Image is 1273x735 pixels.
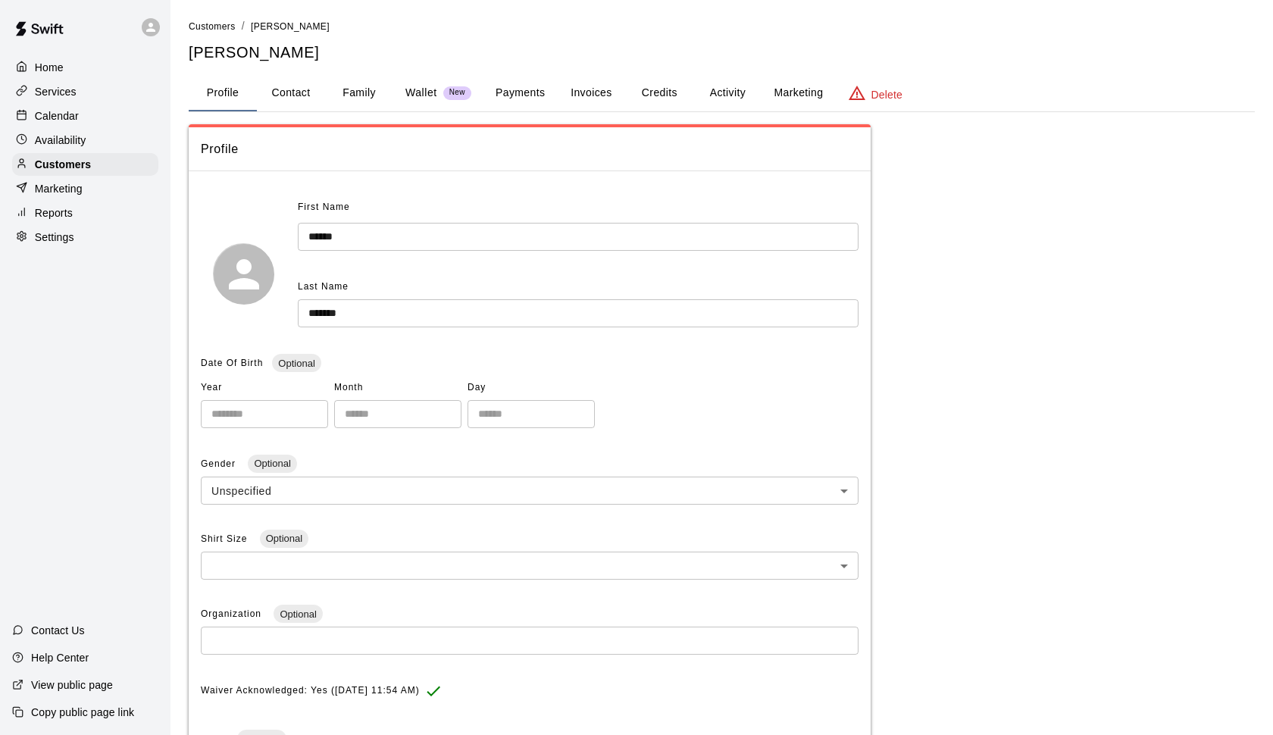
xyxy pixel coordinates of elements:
p: Services [35,84,77,99]
h5: [PERSON_NAME] [189,42,1255,63]
li: / [242,18,245,34]
a: Services [12,80,158,103]
button: Credits [625,75,693,111]
p: Wallet [405,85,437,101]
span: Last Name [298,281,349,292]
span: Year [201,376,328,400]
p: Help Center [31,650,89,665]
a: Availability [12,129,158,152]
span: Optional [248,458,296,469]
span: Profile [201,139,859,159]
p: Settings [35,230,74,245]
a: Customers [12,153,158,176]
span: Optional [274,608,322,620]
button: Family [325,75,393,111]
span: Waiver Acknowledged: Yes ([DATE] 11:54 AM) [201,679,420,703]
p: View public page [31,677,113,693]
a: Marketing [12,177,158,200]
p: Reports [35,205,73,220]
p: Availability [35,133,86,148]
button: Marketing [762,75,835,111]
span: First Name [298,195,350,220]
span: Date Of Birth [201,358,263,368]
a: Home [12,56,158,79]
span: New [443,88,471,98]
div: basic tabs example [189,75,1255,111]
a: Calendar [12,105,158,127]
span: Organization [201,608,264,619]
a: Settings [12,226,158,249]
button: Contact [257,75,325,111]
span: Optional [272,358,321,369]
button: Invoices [557,75,625,111]
p: Delete [871,87,902,102]
p: Copy public page link [31,705,134,720]
a: Reports [12,202,158,224]
span: Customers [189,21,236,32]
nav: breadcrumb [189,18,1255,35]
p: Contact Us [31,623,85,638]
p: Customers [35,157,91,172]
a: Customers [189,20,236,32]
span: Optional [260,533,308,544]
button: Activity [693,75,762,111]
button: Profile [189,75,257,111]
p: Calendar [35,108,79,124]
span: [PERSON_NAME] [251,21,330,32]
span: Shirt Size [201,533,251,544]
button: Payments [483,75,557,111]
p: Home [35,60,64,75]
div: Unspecified [201,477,859,505]
span: Gender [201,458,239,469]
span: Month [334,376,461,400]
span: Day [468,376,595,400]
p: Marketing [35,181,83,196]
